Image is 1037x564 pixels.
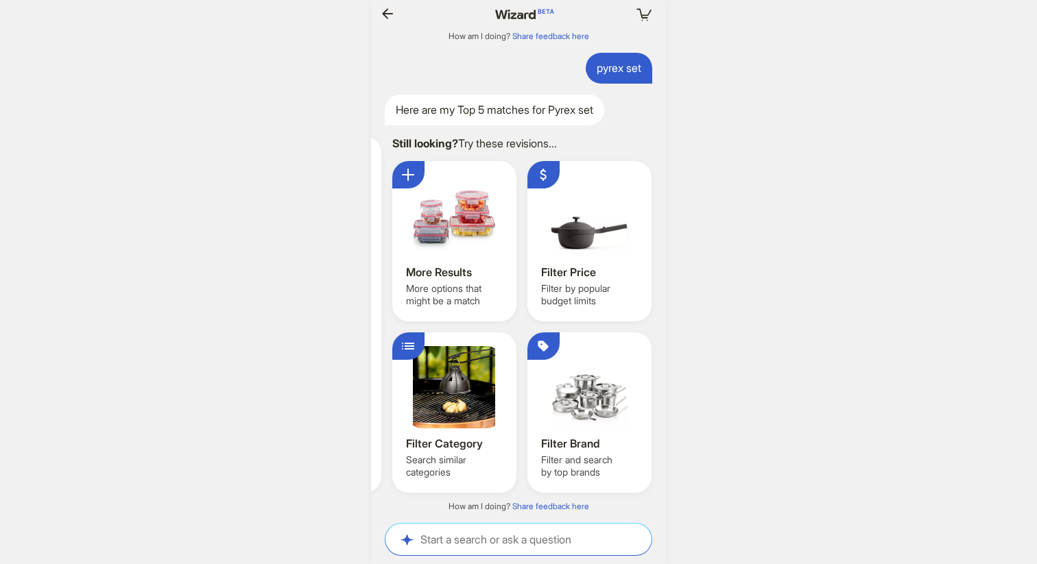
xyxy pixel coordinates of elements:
div: pyrex set [586,53,652,84]
div: Search similar categories [406,454,505,478]
a: Share feedback here [512,501,589,511]
div: Filter BrandFilter BrandFilter and search by top brands [527,332,652,493]
div: How am I doing? [371,31,666,42]
div: Try these revisions... [392,136,652,151]
div: Filter Category [406,437,505,451]
div: Filter by popular budget limits [541,282,641,307]
a: Share feedback here [512,31,589,41]
div: Filter Brand [541,437,641,451]
div: More Results [406,265,505,280]
div: Filter Price [541,265,641,280]
div: Here are my Top 5 matches for Pyrex set [385,95,604,125]
div: More ResultsMore ResultsMore options that might be a match [392,161,516,321]
div: More options that might be a match [406,282,505,307]
div: Filter and search by top brands [541,454,641,478]
div: How am I doing? [371,501,666,512]
strong: Still looking? [392,136,458,150]
div: Filter CategoryFilter CategorySearch similar categories [392,332,516,493]
div: Filter PriceFilter PriceFilter by popular budget limits [527,161,652,321]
